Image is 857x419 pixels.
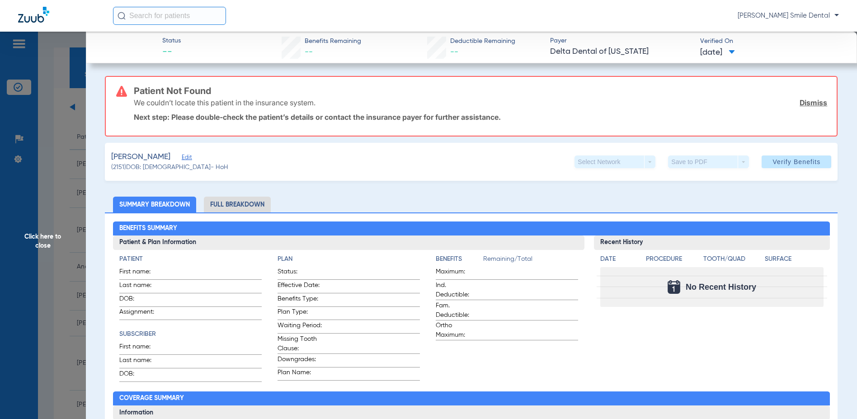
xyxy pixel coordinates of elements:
h2: Coverage Summary [113,391,830,406]
p: Next step: Please double-check the patient’s details or contact the insurance payer for further a... [134,113,827,122]
span: First name: [119,267,164,279]
h2: Benefits Summary [113,221,830,236]
span: Benefits Remaining [305,37,361,46]
span: Waiting Period: [278,321,322,333]
span: Last name: [119,281,164,293]
span: [PERSON_NAME] [111,151,170,163]
app-breakdown-title: Surface [765,254,824,267]
p: We couldn’t locate this patient in the insurance system. [134,98,315,107]
span: Last name: [119,356,164,368]
span: Verified On [700,37,842,46]
span: Missing Tooth Clause: [278,334,322,353]
span: First name: [119,342,164,354]
input: Search for patients [113,7,226,25]
h4: Benefits [436,254,483,264]
h4: Surface [765,254,824,264]
span: -- [162,46,181,59]
span: Plan Name: [278,368,322,380]
img: Search Icon [118,12,126,20]
app-breakdown-title: Date [600,254,638,267]
img: error-icon [116,86,127,97]
span: Verify Benefits [772,158,820,165]
span: -- [450,48,458,56]
img: Calendar [668,280,680,294]
span: Payer [550,36,692,46]
span: Assignment: [119,307,164,320]
app-breakdown-title: Procedure [646,254,700,267]
span: Downgrades: [278,355,322,367]
span: [PERSON_NAME] Smile Dental [738,11,839,20]
span: (2151) DOB: [DEMOGRAPHIC_DATA] - HoH [111,163,228,172]
li: Full Breakdown [204,197,271,212]
app-breakdown-title: Benefits [436,254,483,267]
h3: Patient Not Found [134,86,827,95]
span: DOB: [119,294,164,306]
span: DOB: [119,369,164,381]
img: Zuub Logo [18,7,49,23]
span: Status: [278,267,322,279]
span: Deductible Remaining [450,37,515,46]
span: -- [305,48,313,56]
span: Delta Dental of [US_STATE] [550,46,692,57]
span: Maximum: [436,267,480,279]
li: Summary Breakdown [113,197,196,212]
h4: Procedure [646,254,700,264]
span: Remaining/Total [483,254,578,267]
button: Verify Benefits [762,155,831,168]
h4: Patient [119,254,262,264]
h4: Date [600,254,638,264]
iframe: Chat Widget [812,376,857,419]
span: Effective Date: [278,281,322,293]
span: Ind. Deductible: [436,281,480,300]
app-breakdown-title: Tooth/Quad [703,254,762,267]
span: Fam. Deductible: [436,301,480,320]
h4: Tooth/Quad [703,254,762,264]
span: Ortho Maximum: [436,321,480,340]
span: Plan Type: [278,307,322,320]
h3: Patient & Plan Information [113,235,584,250]
span: Status [162,36,181,46]
span: No Recent History [686,282,756,292]
span: Edit [182,154,190,163]
h3: Recent History [594,235,830,250]
h4: Subscriber [119,330,262,339]
span: Benefits Type: [278,294,322,306]
span: [DATE] [700,47,735,58]
a: Dismiss [800,98,827,107]
h4: Plan [278,254,420,264]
